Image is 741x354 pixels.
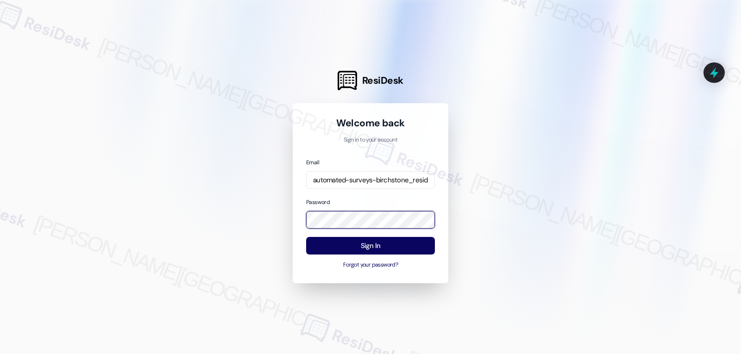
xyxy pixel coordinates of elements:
h1: Welcome back [306,117,435,130]
label: Password [306,199,330,206]
input: name@example.com [306,171,435,189]
p: Sign in to your account [306,136,435,144]
label: Email [306,159,319,166]
button: Forgot your password? [306,261,435,269]
button: Sign In [306,237,435,255]
span: ResiDesk [362,74,403,87]
img: ResiDesk Logo [338,71,357,90]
